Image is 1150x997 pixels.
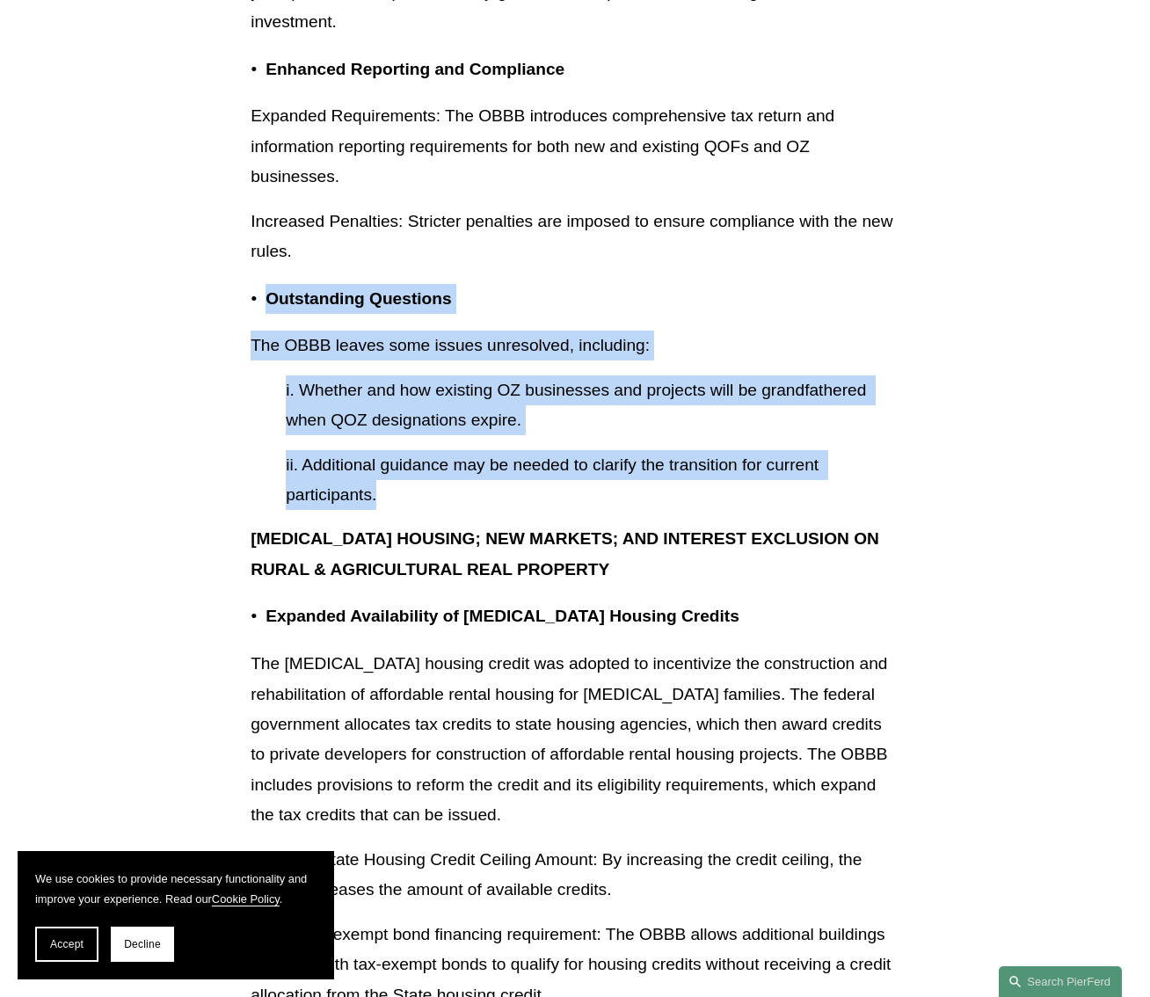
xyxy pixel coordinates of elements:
[286,375,899,436] p: i. Whether and how existing OZ businesses and projects will be grandfathered when QOZ designation...
[266,289,451,308] strong: Outstanding Questions
[999,966,1122,997] a: Search this site
[251,101,899,192] p: Expanded Requirements: The OBBB introduces comprehensive tax return and information reporting req...
[266,607,739,625] strong: Expanded Availability of [MEDICAL_DATA] Housing Credits
[251,649,899,831] p: The [MEDICAL_DATA] housing credit was adopted to incentivize the construction and rehabilitation ...
[251,845,899,906] p: Increase State Housing Credit Ceiling Amount: By increasing the credit ceiling, the OBBB increase...
[212,892,280,906] a: Cookie Policy
[266,60,564,78] strong: Enhanced Reporting and Compliance
[251,529,884,578] strong: [MEDICAL_DATA] HOUSING; NEW MARKETS; AND INTEREST EXCLUSION ON RURAL & AGRICULTURAL REAL PROPERTY
[50,938,84,950] span: Accept
[18,851,334,979] section: Cookie banner
[35,927,98,962] button: Accept
[35,869,317,909] p: We use cookies to provide necessary functionality and improve your experience. Read our .
[251,207,899,267] p: Increased Penalties: Stricter penalties are imposed to ensure compliance with the new rules.
[251,331,899,360] p: The OBBB leaves some issues unresolved, including:
[124,938,161,950] span: Decline
[286,450,899,511] p: ii. Additional guidance may be needed to clarify the transition for current participants.
[111,927,174,962] button: Decline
